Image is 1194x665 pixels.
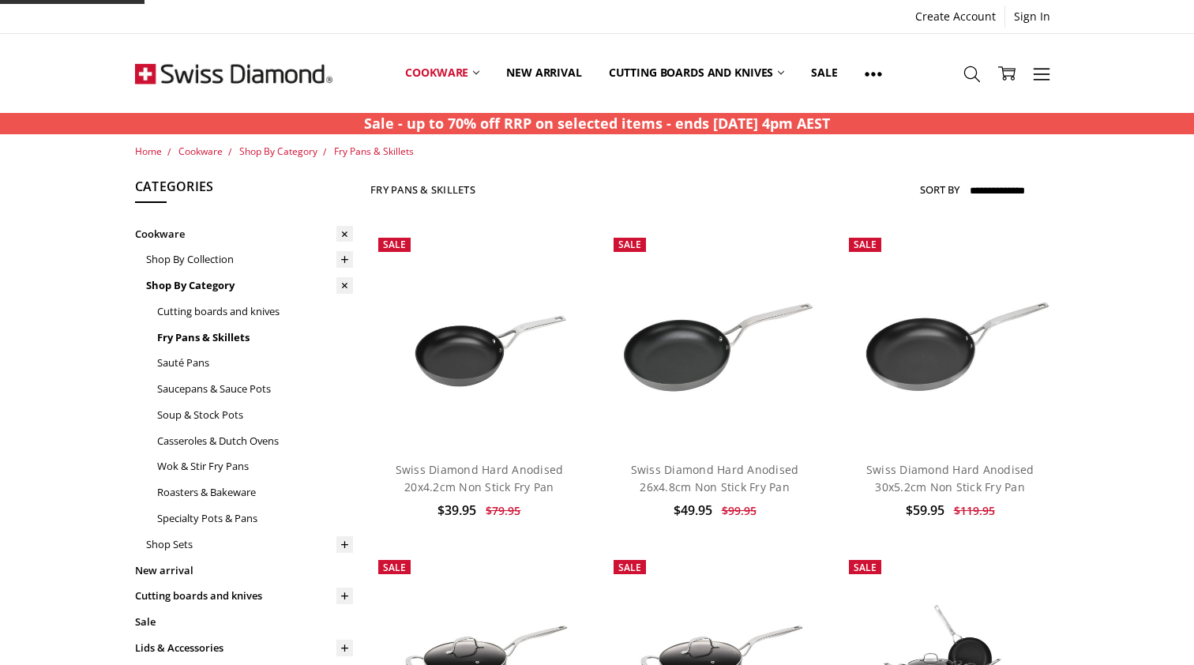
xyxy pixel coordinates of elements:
img: Swiss Diamond Hard Anodised 20x4.2cm Non Stick Fry Pan [370,266,588,411]
a: Lids & Accessories [135,635,353,661]
a: Home [135,145,162,158]
a: Sale [798,38,850,108]
a: Shop Sets [146,532,353,558]
a: Swiss Diamond Hard Anodised 26x4.8cm Non Stick Fry Pan [606,230,824,448]
a: Swiss Diamond Hard Anodised 20x4.2cm Non Stick Fry Pan [396,462,564,494]
img: Swiss Diamond Hard Anodised 26x4.8cm Non Stick Fry Pan [606,266,824,411]
a: Roasters & Bakeware [157,479,353,505]
a: Cutting boards and knives [595,38,798,108]
a: Swiss Diamond Hard Anodised 26x4.8cm Non Stick Fry Pan [631,462,799,494]
span: Sale [618,561,641,574]
a: Sign In [1005,6,1059,28]
a: Cookware [392,38,493,108]
a: Specialty Pots & Pans [157,505,353,532]
h5: Categories [135,177,353,204]
a: Wok & Stir Fry Pans [157,453,353,479]
a: Casseroles & Dutch Ovens [157,428,353,454]
a: Shop By Category [239,145,317,158]
a: Shop By Category [146,272,353,299]
span: $59.95 [906,502,944,519]
a: New arrival [493,38,595,108]
span: $49.95 [674,502,712,519]
span: Sale [383,238,406,251]
a: Swiss Diamond Hard Anodised 20x4.2cm Non Stick Fry Pan [370,230,588,448]
img: Swiss Diamond Hard Anodised 30x5.2cm Non Stick Fry Pan [841,266,1059,411]
h1: Fry Pans & Skillets [370,183,475,196]
span: $119.95 [954,503,995,518]
a: Show All [851,38,895,109]
a: Shop By Collection [146,246,353,272]
span: Sale [383,561,406,574]
span: $99.95 [722,503,757,518]
a: Fry Pans & Skillets [157,325,353,351]
a: Cookware [178,145,223,158]
span: $79.95 [486,503,520,518]
a: Saucepans & Sauce Pots [157,376,353,402]
strong: Sale - up to 70% off RRP on selected items - ends [DATE] 4pm AEST [364,114,830,133]
a: Fry Pans & Skillets [334,145,414,158]
a: Create Account [907,6,1004,28]
span: Sale [618,238,641,251]
a: Swiss Diamond Hard Anodised 30x5.2cm Non Stick Fry Pan [841,230,1059,448]
a: Soup & Stock Pots [157,402,353,428]
a: Sauté Pans [157,350,353,376]
a: Sale [135,609,353,635]
img: Free Shipping On Every Order [135,34,332,113]
a: Cookware [135,221,353,247]
a: New arrival [135,558,353,584]
span: Sale [854,238,877,251]
a: Swiss Diamond Hard Anodised 30x5.2cm Non Stick Fry Pan [866,462,1034,494]
label: Sort By [920,177,959,202]
span: $39.95 [437,502,476,519]
a: Cutting boards and knives [157,299,353,325]
span: Sale [854,561,877,574]
a: Cutting boards and knives [135,583,353,609]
